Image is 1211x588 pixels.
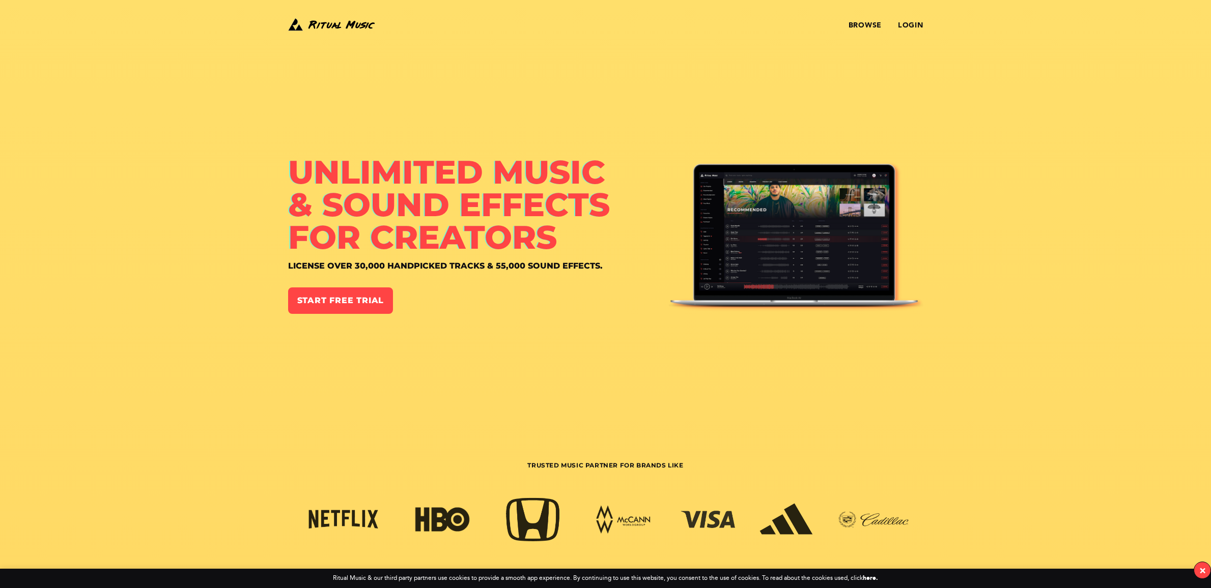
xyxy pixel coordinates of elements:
[288,156,669,253] h1: Unlimited Music & Sound Effects for Creators
[288,261,669,271] h4: License over 30,000 handpicked tracks & 55,000 sound effects.
[410,505,475,534] img: hbo
[669,161,923,316] img: Ritual Music
[333,575,878,582] div: Ritual Music & our third party partners use cookies to provide a smooth app experience. By contin...
[303,507,384,533] img: netflix
[863,574,878,581] a: here.
[500,495,566,544] img: honda
[833,508,914,532] img: cadillac
[288,16,375,33] img: Ritual Music
[1199,565,1206,576] div: ×
[288,287,393,314] a: Start Free Trial
[288,461,923,493] h3: Trusted Music Partner for Brands Like
[898,21,923,30] a: Login
[849,21,882,30] a: Browse
[754,502,819,539] img: adidas
[675,508,741,532] img: visa
[591,505,656,535] img: mccann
